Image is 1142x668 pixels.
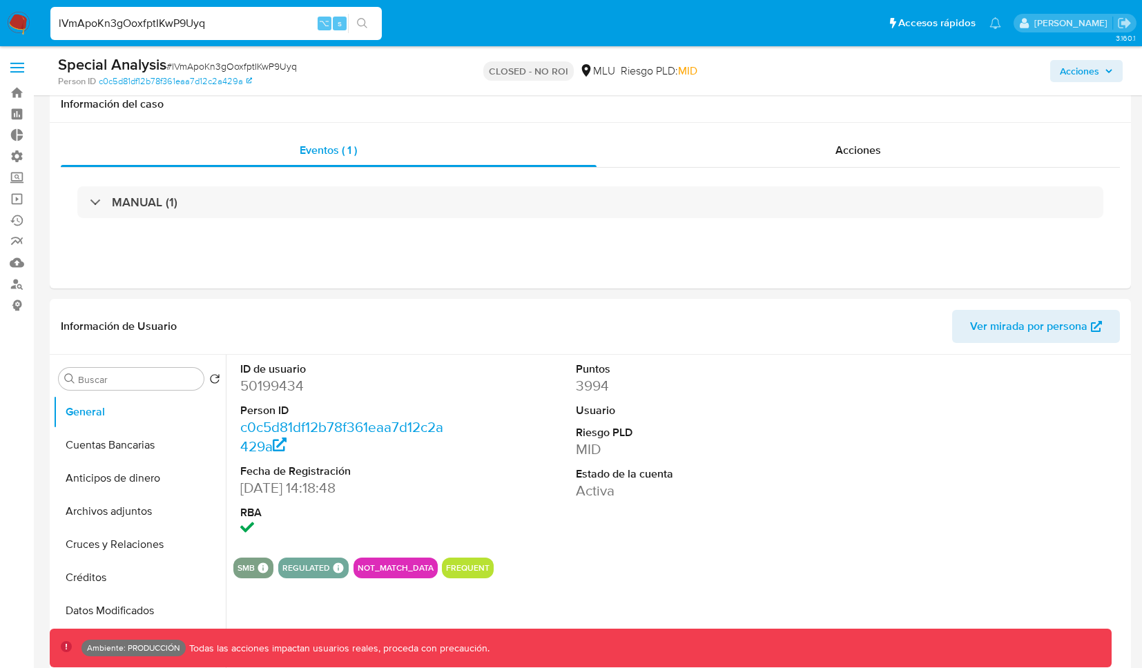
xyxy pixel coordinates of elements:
div: MLU [579,63,615,79]
button: Anticipos de dinero [53,462,226,495]
p: Ambiente: PRODUCCIÓN [87,645,180,651]
div: MANUAL (1) [77,186,1103,218]
span: s [338,17,342,30]
a: c0c5d81df12b78f361eaa7d12c2a429a [99,75,252,88]
dt: Fecha de Registración [240,464,450,479]
span: MID [678,63,697,79]
button: Cuentas Bancarias [53,429,226,462]
button: Devices Geolocation [53,627,226,660]
span: Riesgo PLD: [621,63,697,79]
button: Buscar [64,373,75,384]
button: Ver mirada por persona [952,310,1120,343]
span: # lVmApoKn3gOoxfptIKwP9Uyq [166,59,297,73]
input: Buscar [78,373,198,386]
span: Ver mirada por persona [970,310,1087,343]
dt: Estado de la cuenta [576,466,786,482]
button: Cruces y Relaciones [53,528,226,561]
b: Special Analysis [58,53,166,75]
button: General [53,395,226,429]
p: kevin.palacios@mercadolibre.com [1034,17,1112,30]
a: Salir [1117,16,1132,30]
span: Accesos rápidos [898,16,976,30]
dt: Riesgo PLD [576,425,786,440]
span: Eventos ( 1 ) [300,142,357,158]
span: Acciones [835,142,881,158]
a: Notificaciones [989,17,1001,29]
button: Datos Modificados [53,594,226,627]
span: Acciones [1060,60,1099,82]
button: Créditos [53,561,226,594]
button: Archivos adjuntos [53,495,226,528]
dt: Usuario [576,403,786,418]
p: Todas las acciones impactan usuarios reales, proceda con precaución. [186,642,490,655]
dd: 50199434 [240,376,450,395]
a: c0c5d81df12b78f361eaa7d12c2a429a [240,417,443,456]
dt: Puntos [576,362,786,377]
dd: 3994 [576,376,786,395]
h3: MANUAL (1) [112,195,177,210]
p: CLOSED - NO ROI [483,61,574,81]
h1: Información del caso [61,97,1120,111]
button: Acciones [1050,60,1123,82]
h1: Información de Usuario [61,320,177,333]
button: search-icon [348,14,376,33]
button: Volver al orden por defecto [209,373,220,389]
dt: Person ID [240,403,450,418]
b: Person ID [58,75,96,88]
input: Buscar usuario o caso... [50,14,382,32]
dd: Activa [576,481,786,500]
dt: RBA [240,505,450,520]
dt: ID de usuario [240,362,450,377]
dd: [DATE] 14:18:48 [240,478,450,498]
span: ⌥ [319,17,329,30]
dd: MID [576,440,786,459]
